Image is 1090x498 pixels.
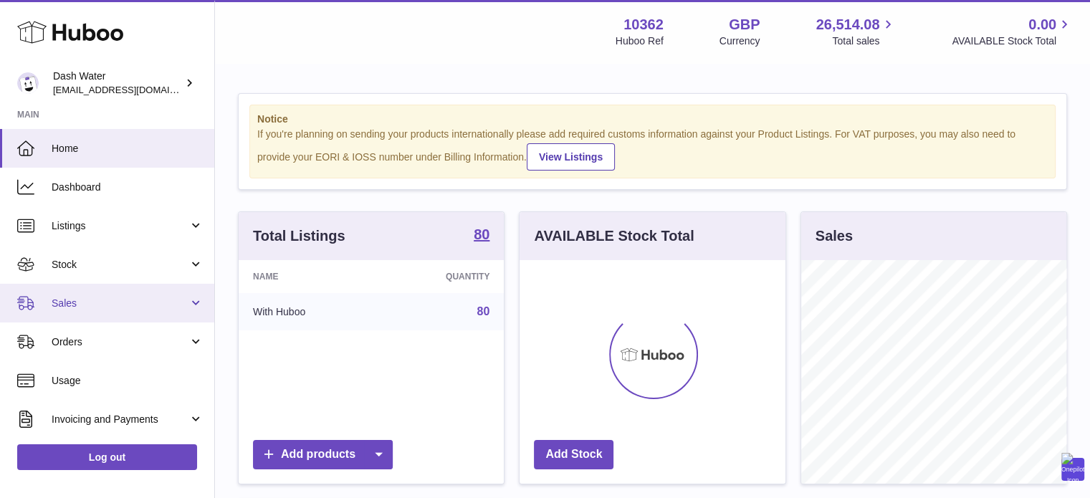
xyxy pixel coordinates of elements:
span: Home [52,142,204,155]
h3: Total Listings [253,226,345,246]
span: Stock [52,258,188,272]
a: 0.00 AVAILABLE Stock Total [952,15,1073,48]
span: Orders [52,335,188,349]
td: With Huboo [239,293,378,330]
img: bea@dash-water.com [17,72,39,94]
span: 26,514.08 [816,15,879,34]
span: Usage [52,374,204,388]
strong: Notice [257,112,1048,126]
a: 26,514.08 Total sales [816,15,896,48]
a: View Listings [527,143,615,171]
span: 0.00 [1028,15,1056,34]
div: If you're planning on sending your products internationally please add required customs informati... [257,128,1048,171]
div: Huboo Ref [616,34,664,48]
th: Name [239,260,378,293]
span: Dashboard [52,181,204,194]
a: 80 [477,305,490,317]
th: Quantity [378,260,504,293]
strong: 10362 [623,15,664,34]
div: Dash Water [53,70,182,97]
h3: AVAILABLE Stock Total [534,226,694,246]
strong: GBP [729,15,760,34]
span: Total sales [832,34,896,48]
a: Log out [17,444,197,470]
span: AVAILABLE Stock Total [952,34,1073,48]
a: 80 [474,227,489,244]
span: Invoicing and Payments [52,413,188,426]
span: Sales [52,297,188,310]
span: Listings [52,219,188,233]
h3: Sales [816,226,853,246]
div: Currency [720,34,760,48]
a: Add Stock [534,440,613,469]
strong: 80 [474,227,489,241]
span: [EMAIL_ADDRESS][DOMAIN_NAME] [53,84,211,95]
a: Add products [253,440,393,469]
